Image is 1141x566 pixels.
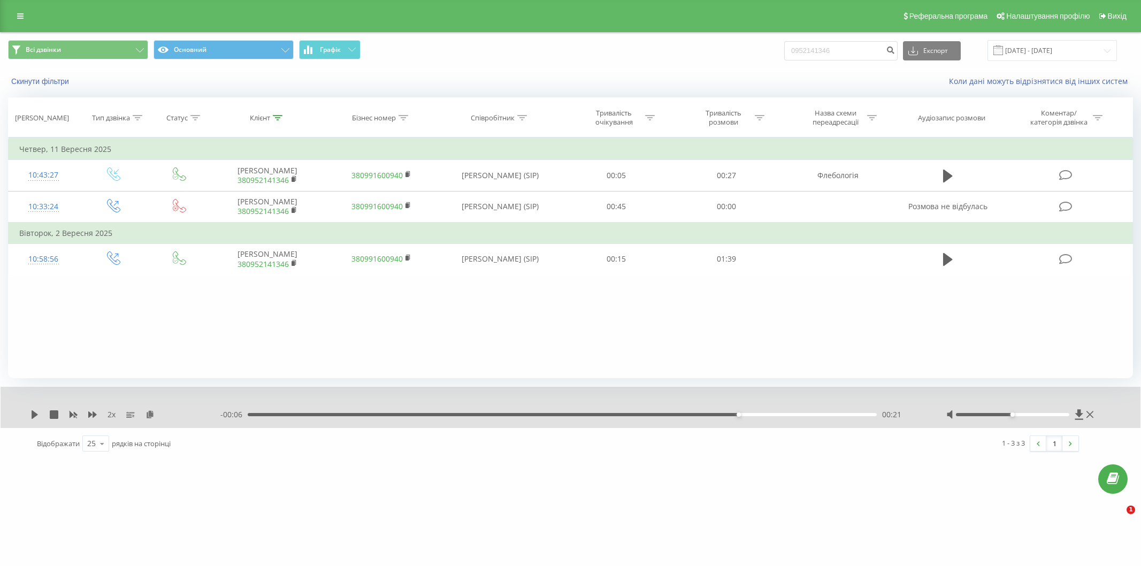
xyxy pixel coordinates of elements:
div: Тривалість розмови [695,109,752,127]
td: Четвер, 11 Вересня 2025 [9,139,1133,160]
a: 380991600940 [351,254,403,264]
a: 380952141346 [238,259,289,269]
td: 00:00 [671,191,781,223]
div: Клієнт [250,113,270,123]
span: Графік [320,46,341,53]
td: [PERSON_NAME] [210,191,324,223]
td: 00:27 [671,160,781,191]
div: Тривалість очікування [585,109,642,127]
td: 00:45 [562,191,671,223]
a: 380952141346 [238,206,289,216]
a: 380952141346 [238,175,289,185]
span: Відображати [37,439,80,448]
td: [PERSON_NAME] (SIP) [439,191,562,223]
button: Основний [154,40,294,59]
div: 10:43:27 [19,165,68,186]
td: 01:39 [671,243,781,274]
span: 00:21 [882,409,901,420]
div: Назва схеми переадресації [807,109,864,127]
span: Всі дзвінки [26,45,61,54]
div: 25 [87,438,96,449]
span: Вихід [1108,12,1127,20]
a: Коли дані можуть відрізнятися вiд інших систем [949,76,1133,86]
td: [PERSON_NAME] [210,160,324,191]
td: Флебологія [781,160,895,191]
td: [PERSON_NAME] (SIP) [439,160,562,191]
span: Розмова не відбулась [908,201,987,211]
td: 00:05 [562,160,671,191]
div: Коментар/категорія дзвінка [1028,109,1090,127]
a: 380991600940 [351,170,403,180]
div: Тип дзвінка [92,113,130,123]
input: Пошук за номером [784,41,898,60]
div: 10:58:56 [19,249,68,270]
div: Accessibility label [737,412,741,417]
button: Скинути фільтри [8,77,74,86]
span: - 00:06 [220,409,248,420]
div: [PERSON_NAME] [15,113,69,123]
div: Accessibility label [1010,412,1015,417]
span: рядків на сторінці [112,439,171,448]
a: 380991600940 [351,201,403,211]
td: [PERSON_NAME] [210,243,324,274]
a: 1 [1046,436,1062,451]
span: 1 [1127,506,1135,514]
span: Реферальна програма [909,12,988,20]
iframe: Intercom live chat [1105,506,1130,531]
button: Графік [299,40,361,59]
span: 2 x [108,409,116,420]
td: Вівторок, 2 Вересня 2025 [9,223,1133,244]
td: 00:15 [562,243,671,274]
div: Бізнес номер [352,113,396,123]
span: Налаштування профілю [1006,12,1090,20]
button: Експорт [903,41,961,60]
button: Всі дзвінки [8,40,148,59]
div: Статус [166,113,188,123]
div: Аудіозапис розмови [918,113,985,123]
div: 10:33:24 [19,196,68,217]
td: [PERSON_NAME] (SIP) [439,243,562,274]
div: 1 - 3 з 3 [1002,438,1025,448]
div: Співробітник [471,113,515,123]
